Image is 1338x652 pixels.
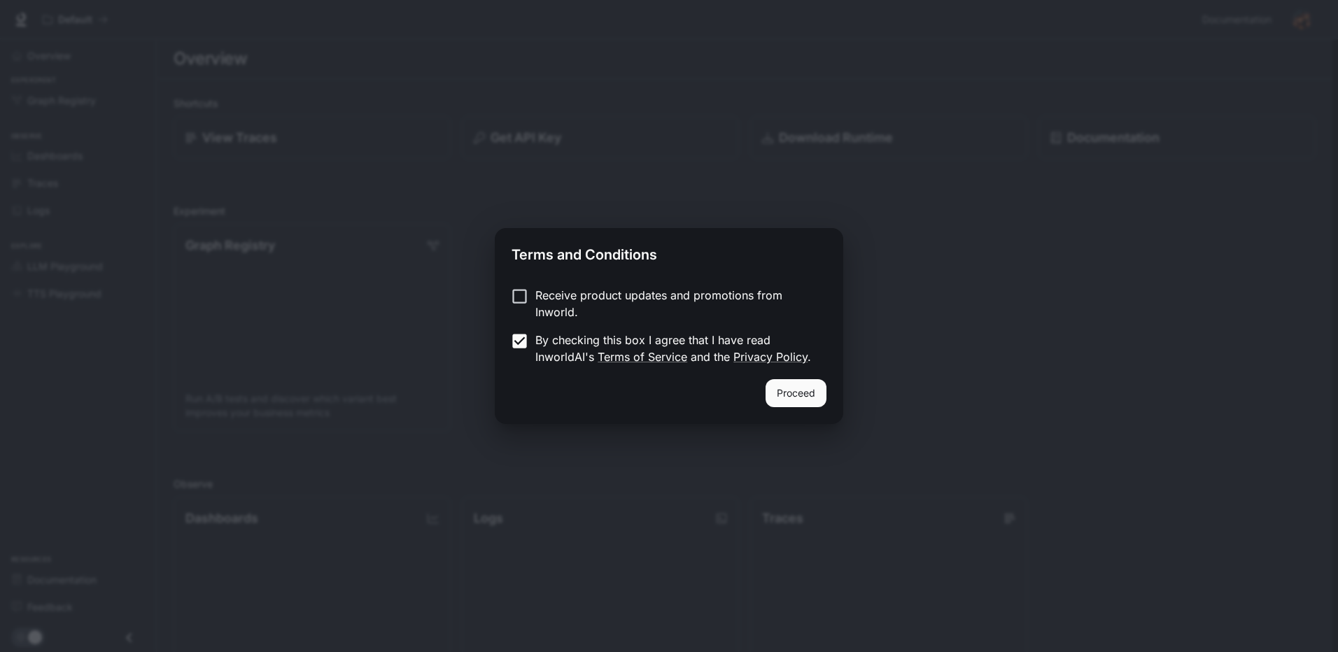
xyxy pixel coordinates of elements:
[535,287,815,320] p: Receive product updates and promotions from Inworld.
[733,350,808,364] a: Privacy Policy
[598,350,687,364] a: Terms of Service
[535,332,815,365] p: By checking this box I agree that I have read InworldAI's and the .
[495,228,843,276] h2: Terms and Conditions
[766,379,826,407] button: Proceed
